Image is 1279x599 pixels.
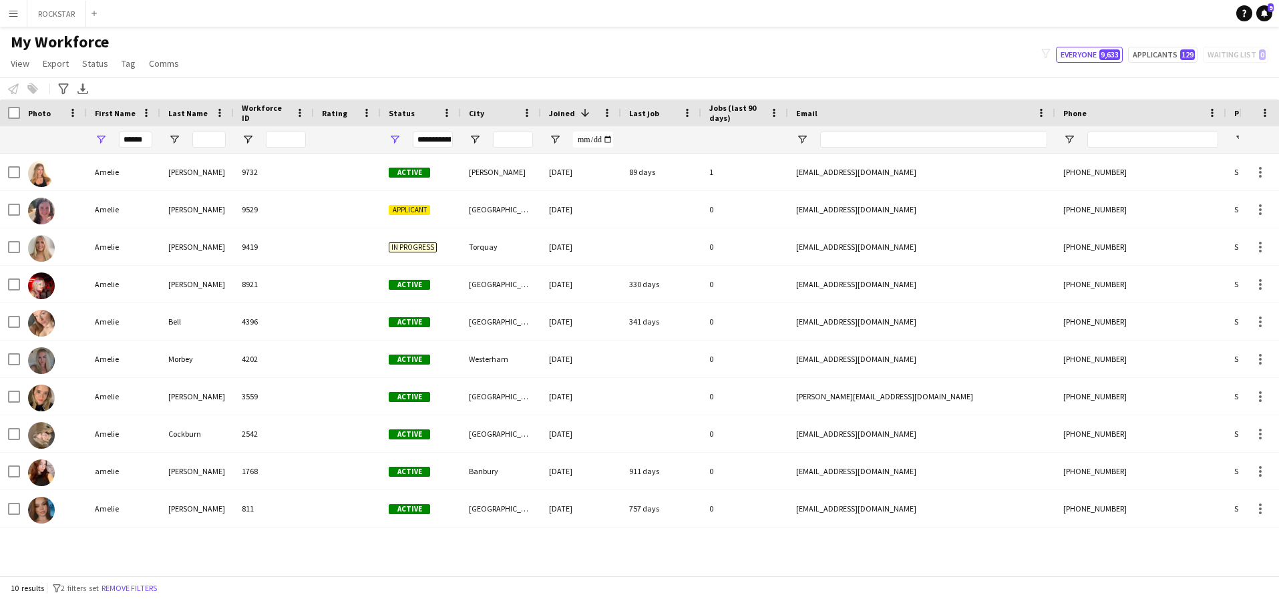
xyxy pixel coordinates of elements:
img: Amelie Bell [28,310,55,337]
div: Amelie [87,303,160,340]
span: 9,633 [1099,49,1120,60]
div: [PERSON_NAME][EMAIL_ADDRESS][DOMAIN_NAME] [788,378,1055,415]
a: Export [37,55,74,72]
div: 8921 [234,266,314,303]
a: Status [77,55,114,72]
button: Open Filter Menu [1234,134,1246,146]
div: [PERSON_NAME] [160,266,234,303]
span: Jobs (last 90 days) [709,103,764,123]
div: [EMAIL_ADDRESS][DOMAIN_NAME] [788,341,1055,377]
span: In progress [389,242,437,252]
div: 0 [701,453,788,489]
div: 9529 [234,191,314,228]
input: Email Filter Input [820,132,1047,148]
button: Open Filter Menu [1063,134,1075,146]
span: 129 [1180,49,1195,60]
div: [DATE] [541,303,621,340]
span: Workforce ID [242,103,290,123]
div: [DATE] [541,266,621,303]
div: [EMAIL_ADDRESS][DOMAIN_NAME] [788,154,1055,190]
input: Workforce ID Filter Input [266,132,306,148]
div: [DATE] [541,453,621,489]
div: [DATE] [541,415,621,452]
div: 0 [701,228,788,265]
div: Banbury [461,453,541,489]
div: [EMAIL_ADDRESS][DOMAIN_NAME] [788,303,1055,340]
app-action-btn: Advanced filters [55,81,71,97]
div: 4202 [234,341,314,377]
img: Amelie Davies [28,198,55,224]
span: View [11,57,29,69]
div: Amelie [87,378,160,415]
div: 0 [701,341,788,377]
span: Status [389,108,415,118]
div: 757 days [621,490,701,527]
span: Photo [28,108,51,118]
div: [PHONE_NUMBER] [1055,154,1226,190]
div: [GEOGRAPHIC_DATA] [461,303,541,340]
div: Amelie [87,415,160,452]
div: 9732 [234,154,314,190]
span: Active [389,467,430,477]
div: [PHONE_NUMBER] [1055,303,1226,340]
div: [PHONE_NUMBER] [1055,228,1226,265]
div: 0 [701,490,788,527]
div: [GEOGRAPHIC_DATA] [461,490,541,527]
div: Amelie [87,341,160,377]
a: View [5,55,35,72]
div: [DATE] [541,191,621,228]
div: 2542 [234,415,314,452]
span: Last Name [168,108,208,118]
div: [EMAIL_ADDRESS][DOMAIN_NAME] [788,266,1055,303]
div: [GEOGRAPHIC_DATA] [461,378,541,415]
span: Comms [149,57,179,69]
div: [DATE] [541,341,621,377]
img: Amelie Wallace-Fisher [28,235,55,262]
div: [PHONE_NUMBER] [1055,415,1226,452]
div: [GEOGRAPHIC_DATA] [461,266,541,303]
span: Active [389,504,430,514]
div: 1768 [234,453,314,489]
div: 330 days [621,266,701,303]
div: Amelie [87,191,160,228]
div: [GEOGRAPHIC_DATA] [461,191,541,228]
div: amelie [87,453,160,489]
div: [PERSON_NAME] [160,490,234,527]
div: [PHONE_NUMBER] [1055,266,1226,303]
input: Joined Filter Input [573,132,613,148]
a: 9 [1256,5,1272,21]
span: Status [82,57,108,69]
button: Open Filter Menu [389,134,401,146]
span: 9 [1268,3,1274,12]
input: First Name Filter Input [119,132,152,148]
button: Open Filter Menu [549,134,561,146]
div: 3559 [234,378,314,415]
div: [PERSON_NAME] [160,191,234,228]
div: [EMAIL_ADDRESS][DOMAIN_NAME] [788,415,1055,452]
span: Joined [549,108,575,118]
img: Amelie Bevan [28,385,55,411]
img: Amelie Morbey [28,347,55,374]
div: [EMAIL_ADDRESS][DOMAIN_NAME] [788,191,1055,228]
div: [PERSON_NAME] [160,378,234,415]
div: [PERSON_NAME] [160,228,234,265]
input: Last Name Filter Input [192,132,226,148]
div: [DATE] [541,228,621,265]
span: Active [389,355,430,365]
div: Amelie [87,266,160,303]
span: 2 filters set [61,583,99,593]
div: [DATE] [541,154,621,190]
div: 0 [701,266,788,303]
div: 9419 [234,228,314,265]
div: 0 [701,191,788,228]
div: [EMAIL_ADDRESS][DOMAIN_NAME] [788,490,1055,527]
app-action-btn: Export XLSX [75,81,91,97]
div: Amelie [87,228,160,265]
div: 0 [701,415,788,452]
span: Active [389,317,430,327]
span: Rating [322,108,347,118]
button: Open Filter Menu [95,134,107,146]
span: Profile [1234,108,1261,118]
span: City [469,108,484,118]
div: [PHONE_NUMBER] [1055,378,1226,415]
